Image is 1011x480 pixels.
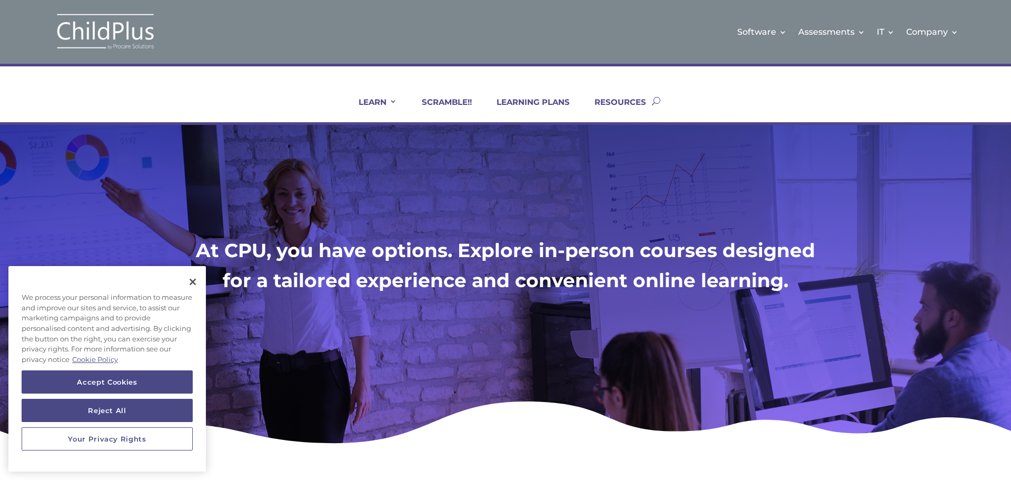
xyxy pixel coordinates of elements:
button: Accept Cookies [22,370,193,394]
a: Assessments [798,11,865,53]
a: IT [877,11,895,53]
a: LEARN [345,97,397,122]
button: Your Privacy Rights [22,427,193,450]
a: Software [737,11,787,53]
a: Company [906,11,958,53]
div: We process your personal information to measure and improve our sites and service, to assist our ... [8,287,206,370]
a: More information about your privacy, opens in a new tab [72,355,118,364]
h1: for a tailored experience and convenient online learning. [168,268,843,298]
a: RESOURCES [581,97,646,122]
button: Close [181,270,204,293]
h1: At CPU, you have options. Explore in-person courses designed [168,238,843,268]
a: LEARNING PLANS [483,97,570,122]
div: Cookie banner [8,266,206,472]
button: Reject All [22,399,193,422]
div: Privacy [8,266,206,472]
a: SCRAMBLE!! [409,97,472,122]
